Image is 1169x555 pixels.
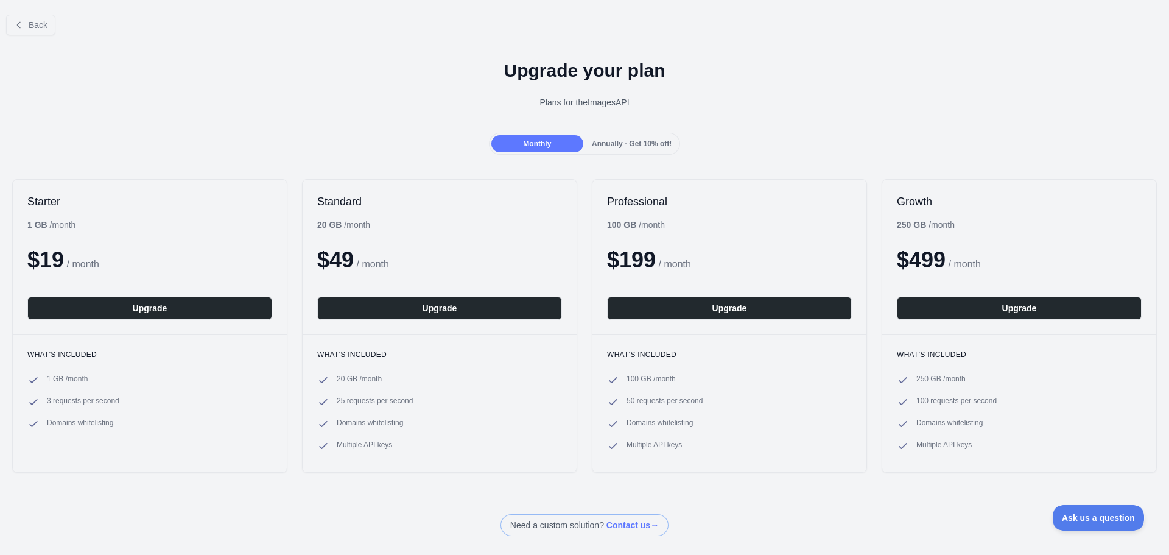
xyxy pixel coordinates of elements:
div: / month [607,219,665,231]
div: / month [897,219,955,231]
span: $ 499 [897,247,946,272]
span: $ 199 [607,247,656,272]
h2: Standard [317,194,562,209]
h2: Growth [897,194,1142,209]
b: 100 GB [607,220,636,230]
b: 250 GB [897,220,926,230]
iframe: Toggle Customer Support [1053,505,1145,531]
h2: Professional [607,194,852,209]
